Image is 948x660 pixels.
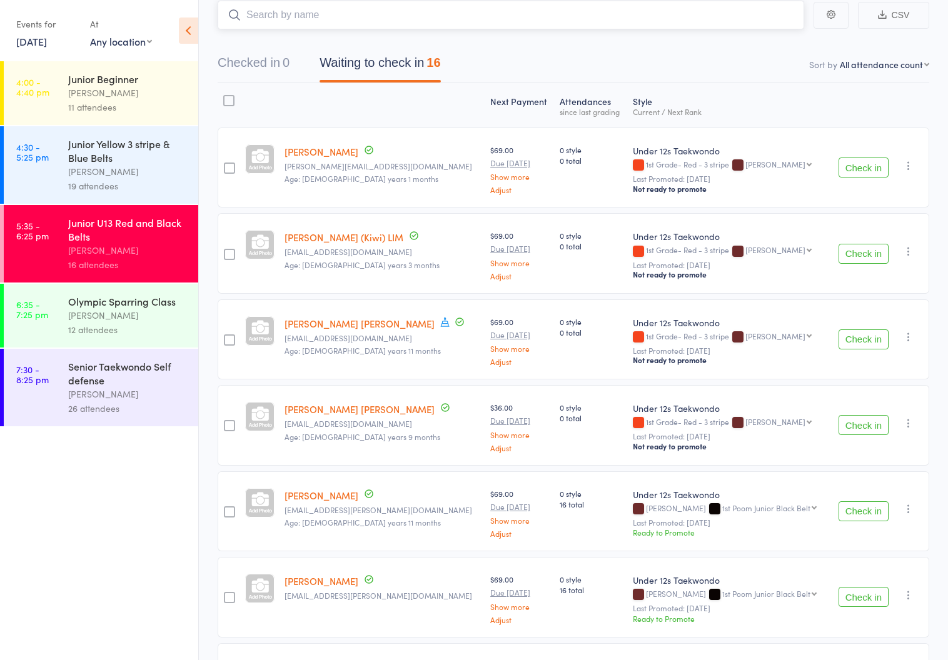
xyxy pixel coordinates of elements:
a: Show more [490,344,550,352]
span: 0 style [560,230,623,241]
a: 5:35 -6:25 pmJunior U13 Red and Black Belts[PERSON_NAME]16 attendees [4,205,198,282]
div: [PERSON_NAME] [633,589,824,600]
button: Checked in0 [218,49,290,82]
a: Show more [490,516,550,524]
div: 1st Poom Junior Black Belt [722,589,810,597]
div: 16 [426,56,440,69]
small: Due [DATE] [490,416,550,425]
div: [PERSON_NAME] [68,86,188,100]
div: 16 attendees [68,257,188,272]
a: Adjust [490,186,550,194]
time: 5:35 - 6:25 pm [16,221,49,241]
a: Adjust [490,529,550,537]
div: 1st Grade- Red - 3 stripe [633,246,824,256]
a: Show more [490,431,550,439]
div: Under 12s Taekwondo [633,488,824,501]
span: 0 style [560,402,623,412]
time: 7:30 - 8:25 pm [16,364,49,384]
small: Cheemasehaj@yahoo.Com.au [285,419,480,428]
a: [PERSON_NAME] (Kiwi) LIM [285,231,403,244]
div: Under 12s Taekwondo [633,574,824,586]
time: 6:35 - 7:25 pm [16,299,48,319]
a: 4:30 -5:25 pmJunior Yellow 3 stripe & Blue Belts[PERSON_NAME]19 attendees [4,126,198,204]
button: CSV [858,2,929,29]
div: [PERSON_NAME] [633,504,824,514]
span: Age: [DEMOGRAPHIC_DATA] years 11 months [285,345,441,356]
div: $69.00 [490,574,550,623]
div: All attendance count [840,58,923,71]
div: Not ready to promote [633,355,824,365]
a: [PERSON_NAME] [285,489,358,502]
a: Show more [490,602,550,611]
div: [PERSON_NAME] [68,243,188,257]
div: since last grading [560,107,623,116]
span: Age: [DEMOGRAPHIC_DATA] years 3 months [285,259,440,270]
time: 4:00 - 4:40 pm [16,77,49,97]
div: Junior U13 Red and Black Belts [68,216,188,243]
div: Style [628,89,829,122]
small: Last Promoted: [DATE] [633,346,824,355]
div: 1st Grade- Red - 3 stripe [633,417,824,428]
div: [PERSON_NAME] [68,308,188,322]
div: Under 12s Taekwondo [633,144,824,157]
div: Under 12s Taekwondo [633,402,824,414]
div: Not ready to promote [633,184,824,194]
div: Events for [16,14,78,34]
div: Current / Next Rank [633,107,824,116]
div: Ready to Promote [633,613,824,624]
div: $69.00 [490,230,550,279]
div: $69.00 [490,144,550,194]
span: 0 style [560,316,623,327]
div: 12 attendees [68,322,188,337]
button: Check in [839,501,889,521]
div: Atten­dances [555,89,628,122]
span: 0 total [560,412,623,423]
a: 7:30 -8:25 pmSenior Taekwondo Self defense[PERSON_NAME]26 attendees [4,349,198,426]
a: Show more [490,259,550,267]
div: $69.00 [490,316,550,366]
span: 0 total [560,241,623,251]
a: 6:35 -7:25 pmOlympic Sparring Class[PERSON_NAME]12 attendees [4,284,198,347]
div: Junior Yellow 3 stripe & Blue Belts [68,137,188,164]
div: [PERSON_NAME] [68,164,188,179]
small: claredouglas-haynes@ballarat.vic.gov.au [285,506,480,514]
small: Last Promoted: [DATE] [633,518,824,527]
span: 16 total [560,499,623,509]
input: Search by name [218,1,804,29]
label: Sort by [809,58,837,71]
small: Due [DATE] [490,159,550,167]
span: Age: [DEMOGRAPHIC_DATA] years 1 months [285,173,438,184]
div: 1st Poom Junior Black Belt [722,504,810,512]
div: Next Payment [485,89,555,122]
small: Last Promoted: [DATE] [633,432,824,441]
div: $36.00 [490,402,550,451]
div: Senior Taekwondo Self defense [68,359,188,387]
div: 19 attendees [68,179,188,193]
div: Under 12s Taekwondo [633,316,824,329]
button: Check in [839,329,889,349]
a: 4:00 -4:40 pmJunior Beginner[PERSON_NAME]11 attendees [4,61,198,125]
small: Last Promoted: [DATE] [633,604,824,612]
span: 16 total [560,584,623,595]
div: At [90,14,152,34]
small: Due [DATE] [490,588,550,597]
div: [PERSON_NAME] [745,332,805,340]
div: [PERSON_NAME] [745,417,805,426]
a: Adjust [490,616,550,624]
span: 0 style [560,574,623,584]
a: [PERSON_NAME] [PERSON_NAME] [285,402,435,416]
a: Adjust [490,444,550,452]
div: Any location [90,34,152,48]
small: Due [DATE] [490,502,550,511]
small: Rawal1982@gmail.com [285,334,480,342]
div: Under 12s Taekwondo [633,230,824,242]
div: [PERSON_NAME] [68,387,188,401]
button: Check in [839,587,889,607]
a: Adjust [490,357,550,366]
a: [PERSON_NAME] [PERSON_NAME] [285,317,435,330]
div: 1st Grade- Red - 3 stripe [633,332,824,342]
time: 4:30 - 5:25 pm [16,142,49,162]
small: Last Promoted: [DATE] [633,174,824,183]
a: Show more [490,172,550,181]
div: 1st Grade- Red - 3 stripe [633,160,824,171]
